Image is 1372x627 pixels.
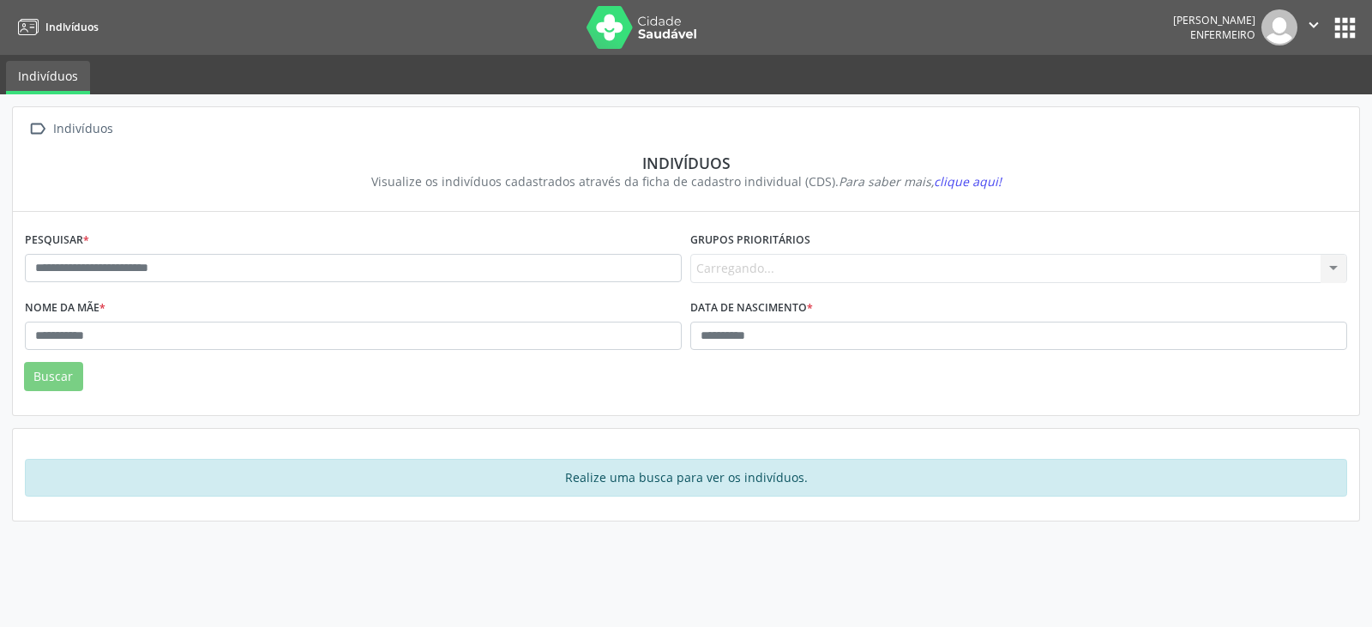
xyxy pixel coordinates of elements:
i:  [1304,15,1323,34]
span: Indivíduos [45,20,99,34]
label: Pesquisar [25,227,89,254]
div: Visualize os indivíduos cadastrados através da ficha de cadastro individual (CDS). [37,172,1335,190]
div: [PERSON_NAME] [1173,13,1255,27]
i:  [25,117,50,142]
label: Grupos prioritários [690,227,810,254]
div: Indivíduos [50,117,116,142]
button: apps [1330,13,1360,43]
span: Enfermeiro [1190,27,1255,42]
a:  Indivíduos [25,117,116,142]
div: Realize uma busca para ver os indivíduos. [25,459,1347,497]
a: Indivíduos [12,13,99,41]
div: Indivíduos [37,154,1335,172]
a: Indivíduos [6,61,90,94]
span: clique aqui! [934,173,1002,190]
button:  [1297,9,1330,45]
img: img [1261,9,1297,45]
i: Para saber mais, [839,173,1002,190]
label: Data de nascimento [690,295,813,322]
button: Buscar [24,362,83,391]
label: Nome da mãe [25,295,105,322]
